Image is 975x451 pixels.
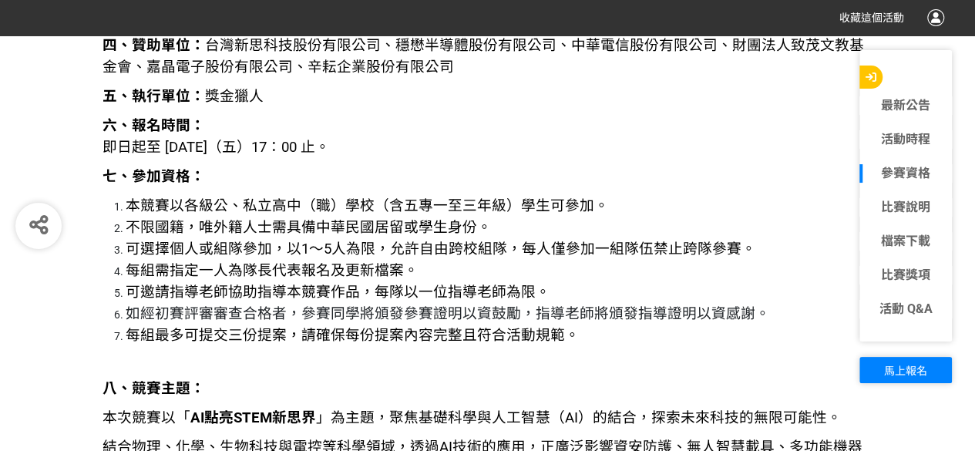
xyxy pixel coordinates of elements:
a: 活動 Q&A [859,300,952,318]
span: 即日起至 [DATE]（五）17：00 止。 [103,139,330,156]
a: 最新公告 [859,96,952,115]
span: 如經初賽評審審查合格者，參賽同學將頒發參賽證明以資鼓勵，指導老師將頒發指導證明以資感謝。 [126,305,770,322]
a: 活動時程 [859,130,952,149]
strong: 六、報名時間： [103,117,205,134]
a: 參賽資格 [859,164,952,183]
span: 每組需指定一人為隊長代表報名及更新檔案。 [126,262,419,279]
span: 本競賽以各級公、私立高中（職）學校（含五專一至三年級）學生可參加。 [126,197,609,214]
span: 每組最多可提交三份提案，請確保每份提案內容完整且符合活動規範。 [126,327,580,344]
span: 台灣新思科技股份有限公司、穩懋半導體股份有限公司、中華電信股份有限公司、財團法人致茂文教基金會、嘉晶電子股份有限公司、辛耘企業股份有限公司 [103,37,864,76]
span: 本次競賽以「 」為主題，聚焦基礎科學與人工智慧（AI）的結合，探索未來科技的無限可能性。 [103,409,842,426]
span: 可選擇個人或組隊參加，以1～5人為限，允許自由跨校組隊，每人僅參加一組隊伍禁止跨隊參賽。 [126,241,756,257]
strong: AI點亮STEM新思界 [190,409,316,426]
a: 檔案下載 [859,232,952,251]
strong: 四、贊助單位： [103,37,205,54]
strong: 七、參加資格： [103,168,205,185]
span: 馬上報名 [884,365,927,377]
a: 比賽獎項 [859,266,952,284]
strong: 五、執行單位： [103,88,205,105]
span: 不限國籍，唯外籍人士需具備中華民國居留或學生身份。 [126,219,492,236]
button: 馬上報名 [859,357,952,383]
strong: 八、競賽主題： [103,380,205,397]
a: 比賽說明 [859,198,952,217]
span: 獎金獵人 [103,88,264,105]
span: 收藏這個活動 [839,12,904,24]
span: 可邀請指導老師協助指導本競賽作品，每隊以一位指導老師為限。 [126,284,550,301]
